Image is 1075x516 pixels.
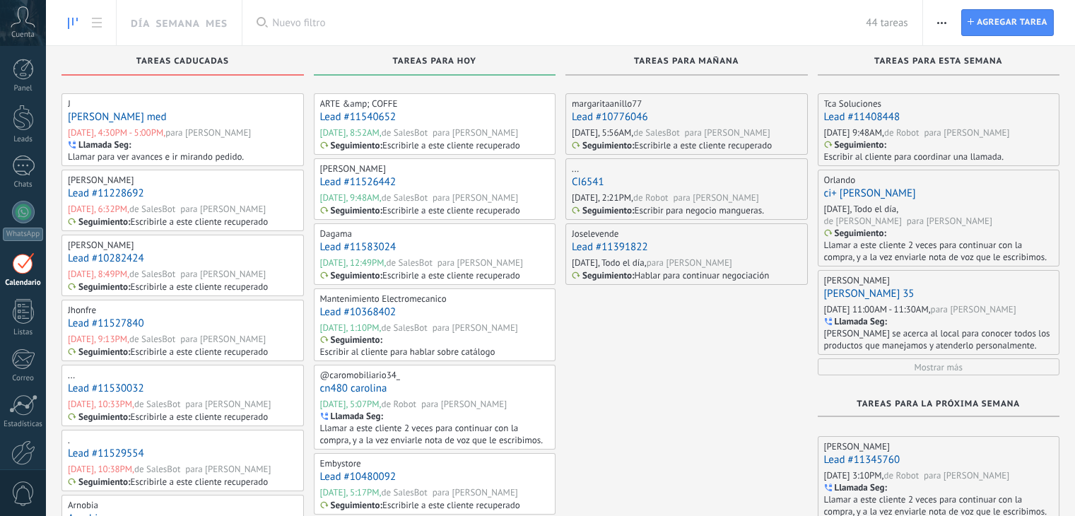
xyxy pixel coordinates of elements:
[884,469,1010,481] div: de Robot para [PERSON_NAME]
[381,322,517,334] div: de SalesBot para [PERSON_NAME]
[129,333,266,345] div: de SalesBot para [PERSON_NAME]
[68,333,129,345] div: [DATE], 9:13PM,
[129,203,266,215] div: de SalesBot para [PERSON_NAME]
[635,269,770,281] p: Hablar para continuar negociación
[824,303,931,315] div: [DATE] 11:00AM - 11:30AM,
[68,411,131,423] div: :
[68,281,131,293] div: :
[68,151,244,163] p: Llamar para ver avances e ir mirando pedido.
[320,257,387,269] div: [DATE], 12:49PM,
[320,322,382,334] div: [DATE], 1:10PM,
[824,98,882,110] div: Tca Soluciones
[835,228,884,239] p: Seguimiento
[572,205,635,216] div: :
[3,228,43,241] div: WhatsApp
[381,486,517,498] div: de SalesBot para [PERSON_NAME]
[824,440,890,452] div: [PERSON_NAME]
[331,500,380,511] p: Seguimiento
[68,187,144,200] a: Lead #11228692
[320,175,396,189] a: Lead #11526442
[572,228,618,240] div: Joselevende
[572,270,635,281] div: :
[78,346,128,358] p: Seguimiento
[68,447,144,460] a: Lead #11529554
[825,399,1053,411] div: Tareas para la próxima semana
[320,422,548,446] p: Llamar a este cliente 2 veces para continuar con la compra, y a la vez enviarle nota de voz que l...
[68,268,129,280] div: [DATE], 8:49PM,
[78,216,128,228] p: Seguimiento
[582,205,632,216] p: Seguimiento
[572,175,604,189] a: CI6541
[68,139,131,151] div: :
[572,57,801,69] div: Tareas para mañana
[824,316,888,327] div: :
[68,252,144,265] a: Lead #10282424
[68,463,134,475] div: [DATE], 10:38PM,
[68,110,167,124] a: [PERSON_NAME] med
[68,398,134,410] div: [DATE], 10:33PM,
[331,411,381,422] p: Llamada Seg
[78,139,129,151] p: Llamada Seg
[961,9,1054,36] button: Agregar tarea
[78,281,128,293] p: Seguimiento
[331,270,380,281] p: Seguimiento
[857,399,1020,409] span: Tareas para la próxima semana
[635,204,765,216] p: Escribir para negocio mangueras.
[634,57,739,66] span: Tareas para mañana
[320,192,382,204] div: [DATE], 9:48AM,
[272,16,866,30] span: Nuevo filtro
[977,10,1047,35] span: Agregar tarea
[824,228,887,239] div: :
[68,203,129,215] div: [DATE], 6:32PM,
[835,139,884,151] p: Seguimiento
[320,457,361,469] div: Embystore
[68,382,144,395] a: Lead #11530032
[824,139,887,151] div: :
[11,30,35,40] span: Cuenta
[320,140,383,151] div: :
[572,110,648,124] a: Lead #10776046
[3,420,44,429] div: Estadísticas
[824,453,900,467] a: Lead #11345760
[320,470,396,483] a: Lead #10480092
[68,216,131,228] div: :
[633,127,770,139] div: de SalesBot para [PERSON_NAME]
[331,140,380,151] p: Seguimiento
[131,281,269,293] p: Escribirle a este cliente recuperado
[3,84,44,93] div: Panel
[320,205,383,216] div: :
[824,127,884,139] div: [DATE] 9:48AM,
[3,135,44,144] div: Leads
[647,257,732,269] div: para [PERSON_NAME]
[320,411,384,422] div: :
[582,140,632,151] p: Seguimiento
[572,240,648,254] a: Lead #11391822
[68,346,131,358] div: :
[68,304,96,316] div: Jhonfre
[68,98,71,110] div: J
[134,398,271,410] div: de SalesBot para [PERSON_NAME]
[68,174,134,186] div: [PERSON_NAME]
[78,476,128,488] p: Seguimiento
[320,346,495,358] p: Escribir al cliente para hablar sobre catálogo
[382,192,518,204] div: de SalesBot para [PERSON_NAME]
[320,293,447,305] div: Mantenimiento Electromecanico
[572,192,633,204] div: [DATE], 2:21PM,
[572,163,579,175] div: ...
[582,270,632,281] p: Seguimiento
[382,499,520,511] p: Escribirle a este cliente recuperado
[3,374,44,383] div: Correo
[382,139,520,151] p: Escribirle a este cliente recuperado
[3,180,44,189] div: Chats
[69,57,297,69] div: Tareas caducadas
[382,204,520,216] p: Escribirle a este cliente recuperado
[572,140,635,151] div: :
[824,174,856,186] div: Orlando
[134,463,271,475] div: de SalesBot para [PERSON_NAME]
[68,499,98,511] div: Arnobia
[382,127,518,139] div: de SalesBot para [PERSON_NAME]
[129,268,266,280] div: de SalesBot para [PERSON_NAME]
[68,239,134,251] div: [PERSON_NAME]
[825,57,1053,69] div: Tareas para esta semana
[824,203,899,215] div: [DATE], Todo el día,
